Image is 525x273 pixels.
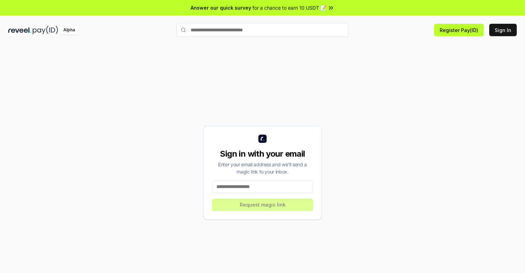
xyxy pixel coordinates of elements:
span: for a chance to earn 10 USDT 📝 [253,4,326,11]
img: reveel_dark [8,26,31,34]
button: Register Pay(ID) [434,24,484,36]
div: Enter your email address and we’ll send a magic link to your inbox. [212,161,313,175]
img: logo_small [258,135,267,143]
div: Sign in with your email [212,148,313,159]
img: pay_id [33,26,58,34]
button: Sign In [489,24,517,36]
span: Answer our quick survey [191,4,251,11]
div: Alpha [60,26,79,34]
